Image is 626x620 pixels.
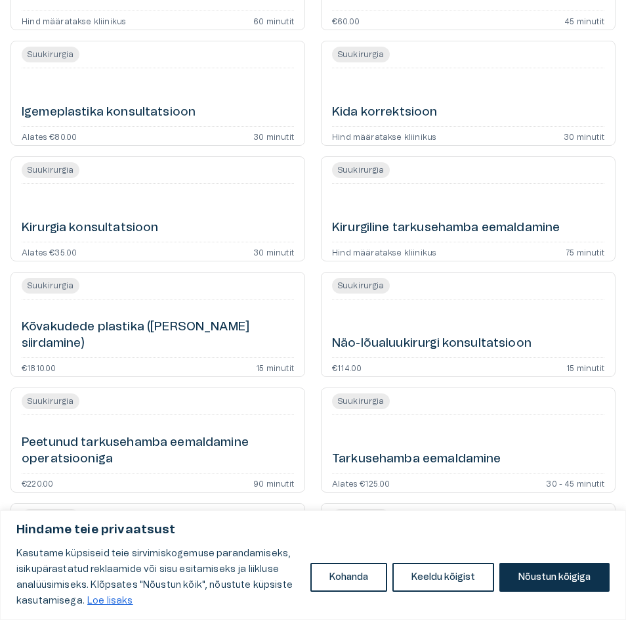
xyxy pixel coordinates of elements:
[332,451,501,468] h6: Tarkusehamba eemaldamine
[253,479,294,487] p: 90 minutit
[253,16,294,24] p: 60 minutit
[10,272,305,377] a: Open service booking details
[332,278,390,294] span: Suukirurgia
[321,387,616,493] a: Open service booking details
[332,220,560,236] h6: Kirurgiline tarkusehamba eemaldamine
[22,162,79,178] span: Suukirurgia
[321,41,616,146] a: Open service booking details
[253,248,294,255] p: 30 minutit
[16,546,301,609] p: Kasutame küpsiseid teie sirvimiskogemuse parandamiseks, isikupärastatud reklaamide või sisu esita...
[321,503,616,608] a: Open service booking details
[332,363,362,371] p: €114.00
[22,319,294,352] h6: Kõvakudede plastika ([PERSON_NAME] siirdamine)
[67,11,87,21] span: Help
[332,336,532,352] h6: Näo-lõualuukirurgi konsultatsioon
[332,393,390,409] span: Suukirurgia
[332,104,438,121] h6: Kida korrektsioon
[253,132,294,140] p: 30 minutit
[332,248,436,255] p: Hind määratakse kliinikus
[22,509,79,525] span: Suukirurgia
[564,16,604,24] p: 45 minutit
[22,278,79,294] span: Suukirurgia
[332,509,390,525] span: Suukirurgia
[332,479,390,487] p: Alates €125.00
[10,41,305,146] a: Open service booking details
[22,248,77,255] p: Alates €35.00
[16,522,610,538] p: Hindame teie privaatsust
[22,479,53,487] p: €220.00
[310,563,387,592] button: Kohanda
[256,363,294,371] p: 15 minutit
[321,272,616,377] a: Open service booking details
[22,104,196,121] h6: Igemeplastika konsultatsioon
[10,387,305,493] a: Open service booking details
[332,132,436,140] p: Hind määratakse kliinikus
[22,393,79,409] span: Suukirurgia
[22,47,79,62] span: Suukirurgia
[332,16,360,24] p: €60.00
[566,248,604,255] p: 75 minutit
[321,156,616,261] a: Open service booking details
[22,363,56,371] p: €1810.00
[22,435,294,468] h6: Peetunud tarkusehamba eemaldamine operatsiooniga
[546,479,604,487] p: 30 - 45 minutit
[564,132,604,140] p: 30 minutit
[87,596,134,606] a: Loe lisaks
[10,156,305,261] a: Open service booking details
[332,47,390,62] span: Suukirurgia
[332,162,390,178] span: Suukirurgia
[499,563,610,592] button: Nõustun kõigiga
[566,363,604,371] p: 15 minutit
[22,220,158,236] h6: Kirurgia konsultatsioon
[22,132,77,140] p: Alates €80.00
[392,563,494,592] button: Keeldu kõigist
[22,16,126,24] p: Hind määratakse kliinikus
[10,503,305,608] a: Open service booking details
